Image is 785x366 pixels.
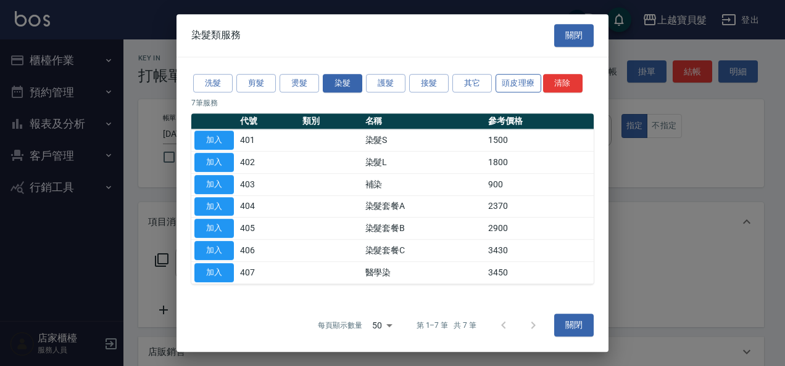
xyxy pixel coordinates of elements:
[237,218,299,240] td: 405
[194,153,234,172] button: 加入
[543,74,583,93] button: 清除
[485,129,594,152] td: 1500
[237,261,299,283] td: 407
[485,173,594,195] td: 900
[194,219,234,238] button: 加入
[237,173,299,195] td: 403
[362,218,486,240] td: 染髮套餐B
[194,263,234,282] button: 加入
[236,74,276,93] button: 剪髮
[194,197,234,216] button: 加入
[452,74,492,93] button: 其它
[485,152,594,174] td: 1800
[362,240,486,262] td: 染髮套餐C
[362,261,486,283] td: 醫學染
[554,314,594,337] button: 關閉
[362,113,486,129] th: 名稱
[554,24,594,47] button: 關閉
[193,74,233,93] button: 洗髮
[496,74,541,93] button: 頭皮理療
[362,129,486,152] td: 染髮S
[237,152,299,174] td: 402
[237,195,299,218] td: 404
[194,241,234,260] button: 加入
[485,240,594,262] td: 3430
[323,74,362,93] button: 染髮
[237,240,299,262] td: 406
[362,195,486,218] td: 染髮套餐A
[485,113,594,129] th: 參考價格
[362,152,486,174] td: 染髮L
[366,74,405,93] button: 護髮
[362,173,486,195] td: 補染
[237,113,299,129] th: 代號
[485,218,594,240] td: 2900
[417,320,476,331] p: 第 1–7 筆 共 7 筆
[194,131,234,150] button: 加入
[318,320,362,331] p: 每頁顯示數量
[280,74,319,93] button: 燙髮
[299,113,362,129] th: 類別
[191,97,594,108] p: 7 筆服務
[485,195,594,218] td: 2370
[237,129,299,152] td: 401
[191,29,241,41] span: 染髮類服務
[409,74,449,93] button: 接髮
[367,309,397,342] div: 50
[485,261,594,283] td: 3450
[194,175,234,194] button: 加入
